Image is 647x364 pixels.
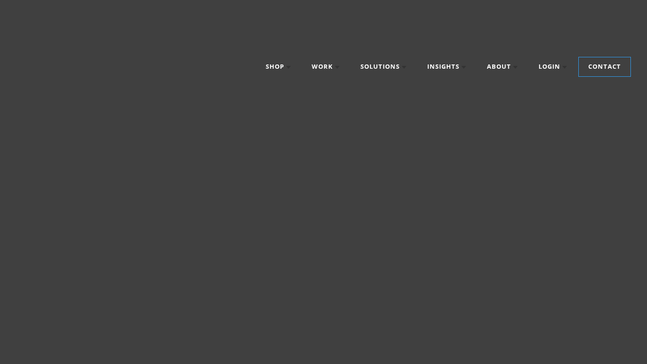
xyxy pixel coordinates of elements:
a: About [477,57,527,76]
a: Solutions [351,57,416,76]
a: Login [529,57,576,76]
a: Insights [418,57,476,76]
a: Contact [579,57,630,76]
a: Shop [256,57,300,76]
a: Work [302,57,349,76]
